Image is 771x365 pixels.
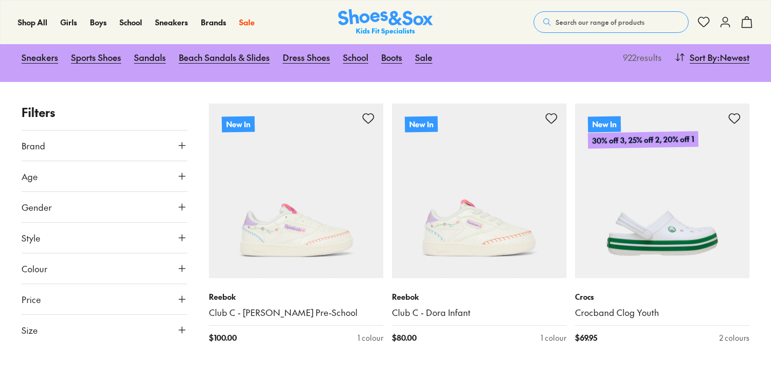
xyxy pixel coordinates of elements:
[358,332,383,343] div: 1 colour
[22,262,47,275] span: Colour
[60,17,77,27] span: Girls
[18,17,47,27] span: Shop All
[134,45,166,69] a: Sandals
[201,17,226,27] span: Brands
[60,17,77,28] a: Girls
[155,17,188,27] span: Sneakers
[619,51,662,64] p: 922 results
[209,104,383,278] a: New In
[719,332,749,343] div: 2 colours
[575,332,597,343] span: $ 69.95
[338,9,433,36] a: Shoes & Sox
[22,323,38,336] span: Size
[201,17,226,28] a: Brands
[22,284,187,314] button: Price
[415,45,432,69] a: Sale
[343,45,368,69] a: School
[18,17,47,28] a: Shop All
[120,17,142,27] span: School
[588,131,698,149] p: 30% off 3, 25% off 2, 20% off 1
[22,223,187,253] button: Style
[71,45,121,69] a: Sports Shoes
[675,45,749,69] button: Sort By:Newest
[209,332,237,343] span: $ 100.00
[690,51,717,64] span: Sort By
[22,130,187,161] button: Brand
[22,139,45,152] span: Brand
[22,170,38,183] span: Age
[283,45,330,69] a: Dress Shoes
[588,116,621,132] p: New In
[22,161,187,191] button: Age
[338,9,433,36] img: SNS_Logo_Responsive.svg
[575,307,749,319] a: Crocband Clog Youth
[22,201,52,214] span: Gender
[22,253,187,284] button: Colour
[209,291,383,302] p: Reebok
[222,116,255,132] p: New In
[209,307,383,319] a: Club C - [PERSON_NAME] Pre-School
[239,17,255,28] a: Sale
[90,17,107,27] span: Boys
[717,51,749,64] span: : Newest
[22,315,187,345] button: Size
[22,192,187,222] button: Gender
[179,45,270,69] a: Beach Sandals & Slides
[534,11,689,33] button: Search our range of products
[405,116,438,132] p: New In
[22,45,58,69] a: Sneakers
[22,293,41,306] span: Price
[541,332,566,343] div: 1 colour
[381,45,402,69] a: Boots
[392,332,417,343] span: $ 80.00
[575,104,749,278] a: New In30% off 3, 25% off 2, 20% off 1
[392,104,566,278] a: New In
[392,307,566,319] a: Club C - Dora Infant
[90,17,107,28] a: Boys
[120,17,142,28] a: School
[155,17,188,28] a: Sneakers
[575,291,749,302] p: Crocs
[22,104,187,121] p: Filters
[392,291,566,302] p: Reebok
[556,17,644,27] span: Search our range of products
[239,17,255,27] span: Sale
[22,231,40,244] span: Style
